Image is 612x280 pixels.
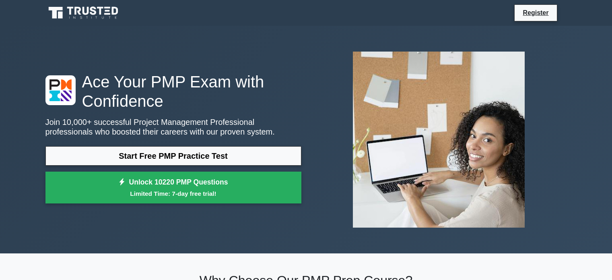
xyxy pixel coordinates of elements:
[45,117,301,137] p: Join 10,000+ successful Project Management Professional professionals who boosted their careers w...
[45,146,301,166] a: Start Free PMP Practice Test
[518,8,553,18] a: Register
[56,189,291,198] small: Limited Time: 7-day free trial!
[45,72,301,111] h1: Ace Your PMP Exam with Confidence
[45,172,301,204] a: Unlock 10220 PMP QuestionsLimited Time: 7-day free trial!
